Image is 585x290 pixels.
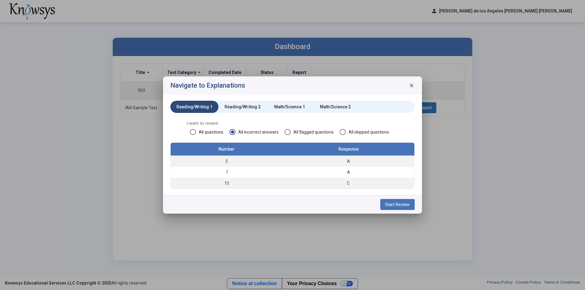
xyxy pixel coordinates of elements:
button: Start Review [380,199,415,210]
span: All flagged questions [291,129,334,135]
div: A [285,169,411,175]
span: All incorrect answers [236,129,278,135]
th: Response [282,143,414,156]
div: Math/Science 2 [320,104,351,110]
div: C [285,180,411,186]
span: close [409,82,415,89]
span: All questions [196,129,223,135]
div: Math/Science 1 [274,104,305,110]
div: Reading/Writing 2 [225,104,261,110]
td: 7 [171,167,282,178]
th: Number [171,143,282,156]
span: All skipped questions [346,129,389,135]
h2: Navigate to Explanations [170,82,245,89]
td: 5 [171,156,282,167]
div: Reading/Writing 1 [176,104,212,110]
span: Start Review [385,202,410,207]
div: A [285,158,411,164]
span: I want to review: [186,120,399,126]
td: 10 [171,178,282,189]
